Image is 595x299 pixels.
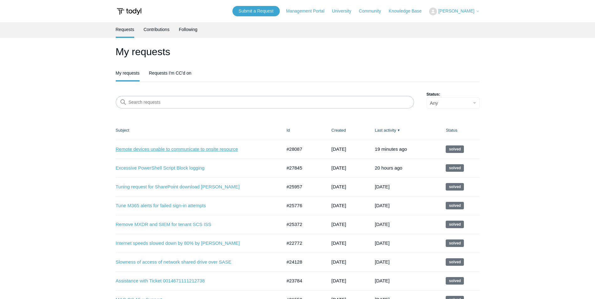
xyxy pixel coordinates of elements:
a: Excessive PowerShell Script Block logging [116,165,273,172]
span: This request has been solved [446,277,464,285]
a: Last activity▼ [375,128,396,133]
a: Assistance with Ticket 0014671111212738 [116,277,273,285]
td: #24128 [280,253,325,271]
th: Status [439,121,479,140]
a: Tune M365 alerts for failed sign-in attempts [116,202,273,209]
span: This request has been solved [446,258,464,266]
td: #27845 [280,159,325,177]
td: #25776 [280,196,325,215]
time: 09/22/2025, 18:02 [375,165,402,170]
a: Remove MXDR and SIEM for tenant SCS ISS [116,221,273,228]
time: 08/12/2025, 16:03 [375,184,390,189]
time: 09/02/2025, 12:38 [332,165,346,170]
img: Todyl Support Center Help Center home page [116,6,142,17]
a: My requests [116,66,140,80]
time: 09/23/2025, 14:03 [375,146,407,152]
a: Slowness of access of network shared drive over SASE [116,259,273,266]
time: 06/09/2025, 09:38 [332,222,346,227]
span: ▼ [397,128,400,133]
span: This request has been solved [446,145,464,153]
time: 05/06/2025, 14:02 [375,259,390,265]
time: 07/08/2025, 13:02 [375,222,390,227]
span: This request has been solved [446,183,464,191]
a: Submit a Request [232,6,280,16]
label: Status: [427,91,480,97]
a: Tuning request for SharePoint download [PERSON_NAME] [116,183,273,191]
a: Following [179,22,197,37]
h1: My requests [116,44,480,59]
time: 07/20/2025, 18:02 [375,203,390,208]
time: 02/04/2025, 15:06 [332,240,346,246]
a: Remote devices unable to communicate to onsite resource [116,146,273,153]
span: [PERSON_NAME] [438,8,474,13]
th: Subject [116,121,280,140]
a: Internet speeds slowed down by 80% by [PERSON_NAME] [116,240,273,247]
span: This request has been solved [446,221,464,228]
a: University [332,8,357,14]
td: #23784 [280,271,325,290]
span: This request has been solved [446,239,464,247]
td: #25957 [280,177,325,196]
a: Created [332,128,346,133]
th: Id [280,121,325,140]
time: 04/08/2025, 16:35 [332,259,346,265]
time: 06/27/2025, 17:55 [332,203,346,208]
time: 04/13/2025, 10:02 [375,278,390,283]
a: Management Portal [286,8,331,14]
a: Contributions [144,22,170,37]
a: Requests I'm CC'd on [149,66,191,80]
span: This request has been solved [446,202,464,209]
time: 06/29/2025, 18:02 [375,240,390,246]
td: #22772 [280,234,325,253]
button: [PERSON_NAME] [429,8,479,15]
span: This request has been solved [446,164,464,172]
a: Knowledge Base [389,8,428,14]
td: #25372 [280,215,325,234]
time: 09/11/2025, 17:47 [332,146,346,152]
input: Search requests [116,96,414,108]
a: Requests [116,22,134,37]
time: 03/21/2025, 17:00 [332,278,346,283]
time: 07/07/2025, 09:39 [332,184,346,189]
td: #28087 [280,140,325,159]
a: Community [359,8,387,14]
